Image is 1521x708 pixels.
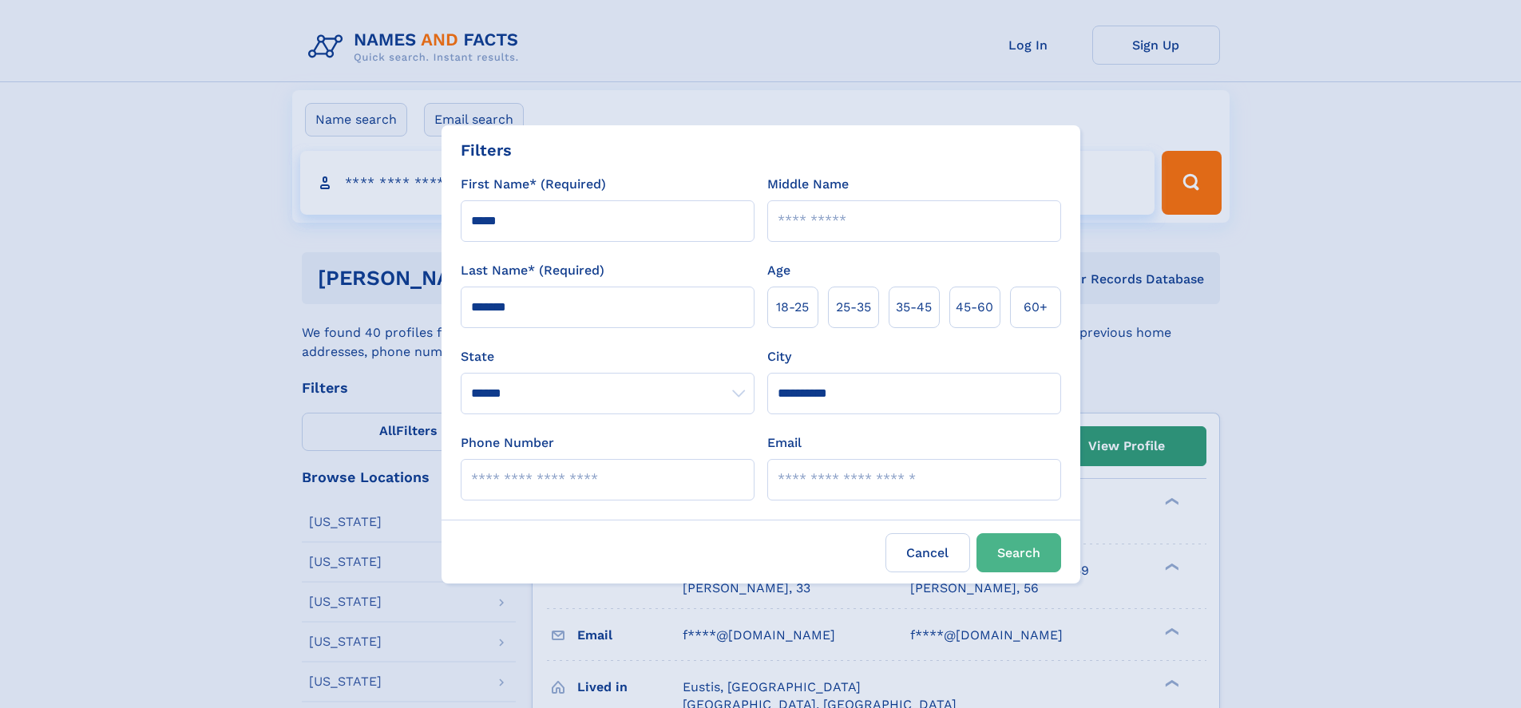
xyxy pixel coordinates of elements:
label: Cancel [885,533,970,572]
label: Last Name* (Required) [461,261,604,280]
span: 18‑25 [776,298,809,317]
span: 45‑60 [956,298,993,317]
span: 60+ [1024,298,1048,317]
span: 25‑35 [836,298,871,317]
button: Search [976,533,1061,572]
label: Middle Name [767,175,849,194]
label: State [461,347,755,366]
label: Email [767,433,802,453]
div: Filters [461,138,512,162]
label: City [767,347,791,366]
span: 35‑45 [896,298,932,317]
label: Age [767,261,790,280]
label: Phone Number [461,433,554,453]
label: First Name* (Required) [461,175,606,194]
